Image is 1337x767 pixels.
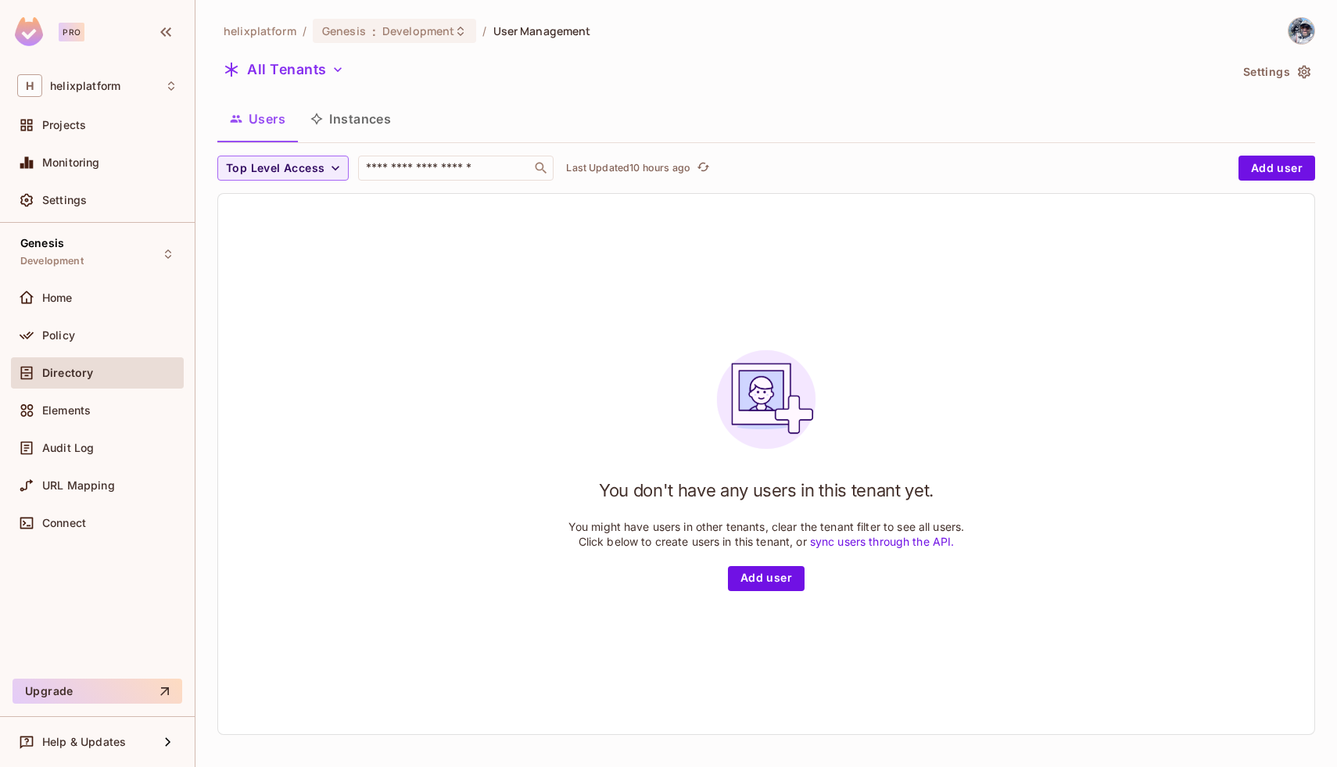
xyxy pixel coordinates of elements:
[599,478,934,502] h1: You don't have any users in this tenant yet.
[59,23,84,41] div: Pro
[810,535,955,548] a: sync users through the API.
[20,237,64,249] span: Genesis
[1238,156,1315,181] button: Add user
[493,23,591,38] span: User Management
[42,292,73,304] span: Home
[694,159,712,177] button: refresh
[42,156,100,169] span: Monitoring
[697,160,710,176] span: refresh
[17,74,42,97] span: H
[13,679,182,704] button: Upgrade
[42,404,91,417] span: Elements
[42,479,115,492] span: URL Mapping
[42,442,94,454] span: Audit Log
[568,519,965,549] p: You might have users in other tenants, clear the tenant filter to see all users. Click below to c...
[298,99,403,138] button: Instances
[566,162,690,174] p: Last Updated 10 hours ago
[226,159,324,178] span: Top Level Access
[1237,59,1315,84] button: Settings
[217,156,349,181] button: Top Level Access
[42,736,126,748] span: Help & Updates
[20,255,84,267] span: Development
[322,23,366,38] span: Genesis
[42,194,87,206] span: Settings
[371,25,377,38] span: :
[42,517,86,529] span: Connect
[42,367,93,379] span: Directory
[224,23,296,38] span: the active workspace
[1289,18,1314,44] img: michael.amato@helix.com
[50,80,120,92] span: Workspace: helixplatform
[303,23,306,38] li: /
[482,23,486,38] li: /
[42,119,86,131] span: Projects
[217,57,350,82] button: All Tenants
[728,566,805,591] button: Add user
[382,23,454,38] span: Development
[217,99,298,138] button: Users
[42,329,75,342] span: Policy
[690,159,712,177] span: Click to refresh data
[15,17,43,46] img: SReyMgAAAABJRU5ErkJggg==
